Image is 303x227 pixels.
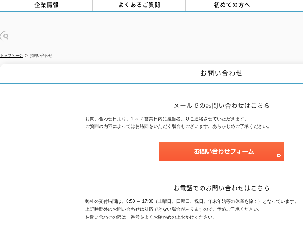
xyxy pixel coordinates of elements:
span: 初めての方へ [214,0,250,9]
a: お問い合わせフォーム [159,154,284,160]
li: お問い合わせ [24,52,52,60]
img: お問い合わせフォーム [159,142,284,161]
